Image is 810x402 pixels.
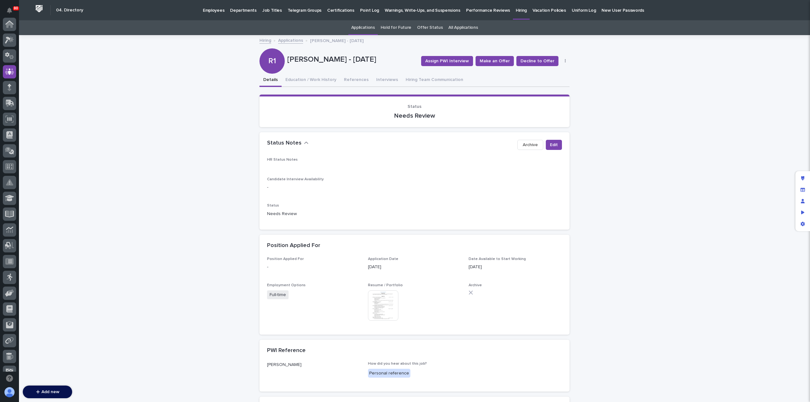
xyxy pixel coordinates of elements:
[267,140,302,147] h2: Status Notes
[421,56,473,66] button: Assign PWI Interview
[259,31,285,65] div: R1
[282,74,340,87] button: Education / Work History
[797,173,808,184] div: Edit layout
[3,4,16,17] button: Notifications
[259,36,271,44] a: Hiring
[425,58,469,64] span: Assign PWI Interview
[448,20,478,35] a: All Applications
[8,8,16,18] div: Notifications80
[368,283,403,287] span: Resume / Portfolio
[797,195,808,207] div: Manage users
[310,37,364,44] p: [PERSON_NAME] - [DATE]
[417,20,443,35] a: Offer Status
[259,74,282,87] button: Details
[14,6,18,10] p: 80
[469,264,562,270] p: [DATE]
[480,58,510,64] span: Make an Offer
[408,104,421,109] span: Status
[797,207,808,218] div: Preview as
[469,257,526,261] span: Date Available to Start Working
[797,218,808,230] div: App settings
[469,283,482,287] span: Archive
[340,74,372,87] button: References
[797,184,808,195] div: Manage fields and data
[351,20,375,35] a: Applications
[381,20,411,35] a: Hold for Future
[267,242,320,249] h2: Position Applied For
[516,56,558,66] button: Decline to Offer
[368,264,461,270] p: [DATE]
[372,74,402,87] button: Interviews
[267,347,306,354] h2: PWI Reference
[368,257,398,261] span: Application Date
[267,158,298,162] span: HR Status Notes
[550,142,558,148] span: Edit
[267,283,306,287] span: Employment Options
[368,362,427,366] span: How did you hear about this job?
[267,177,324,181] span: Candidate Interview Availability
[3,386,16,399] button: users-avatar
[267,257,304,261] span: Position Applied For
[267,211,562,217] p: Needs Review
[520,58,554,64] span: Decline to Offer
[267,362,360,368] p: [PERSON_NAME]
[56,8,83,13] h2: 04. Directory
[3,372,16,385] button: Open support chat
[287,55,416,64] p: [PERSON_NAME] - [DATE]
[267,112,562,120] p: Needs Review
[33,3,45,15] img: Workspace Logo
[23,386,72,398] button: Add new
[267,290,289,300] span: Full-time
[368,369,410,378] div: Personal reference
[267,264,360,270] p: -
[267,184,562,191] p: -
[523,142,538,148] span: Archive
[476,56,514,66] button: Make an Offer
[267,204,279,207] span: Status
[278,36,303,44] a: Applications
[402,74,467,87] button: Hiring Team Communication
[517,140,543,150] button: Archive
[267,140,308,147] button: Status Notes
[546,140,562,150] button: Edit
